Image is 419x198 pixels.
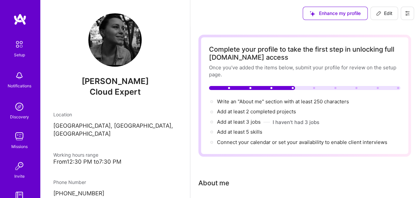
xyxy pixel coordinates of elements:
img: bell [13,69,26,82]
button: Enhance my profile [303,7,368,20]
div: Setup [14,51,25,58]
div: Notifications [8,82,31,89]
div: From 12:30 PM to 7:30 PM [53,158,177,165]
button: Edit [370,7,398,20]
div: About me [198,178,229,188]
img: User Avatar [88,13,142,67]
span: Phone Number [53,179,86,185]
img: discovery [13,100,26,113]
span: Write an "About me" section with at least 250 characters [217,98,350,105]
div: Discovery [10,113,29,120]
img: logo [13,13,27,25]
span: Enhance my profile [310,10,361,17]
button: I haven't had 3 jobs [273,119,319,126]
div: Complete your profile to take the first step in unlocking full [DOMAIN_NAME] access [209,45,400,61]
div: Missions [11,143,28,150]
span: Working hours range [53,152,98,158]
div: Once you’ve added the items below, submit your profile for review on the setup page. [209,64,400,78]
span: Cloud Expert [90,87,141,97]
p: [GEOGRAPHIC_DATA], [GEOGRAPHIC_DATA], [GEOGRAPHIC_DATA] [53,122,177,138]
span: Add at least 2 completed projects [217,108,296,115]
span: Add at least 3 jobs [217,119,261,125]
span: Connect your calendar or set your availability to enable client interviews [217,139,387,145]
img: setup [12,37,26,51]
img: Invite [13,159,26,173]
span: Add at least 5 skills [217,129,262,135]
i: icon SuggestedTeams [310,11,315,16]
p: [PHONE_NUMBER] [53,190,177,198]
span: Edit [376,10,392,17]
div: Invite [14,173,25,180]
div: Location [53,111,177,118]
span: [PERSON_NAME] [53,76,177,86]
img: teamwork [13,130,26,143]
